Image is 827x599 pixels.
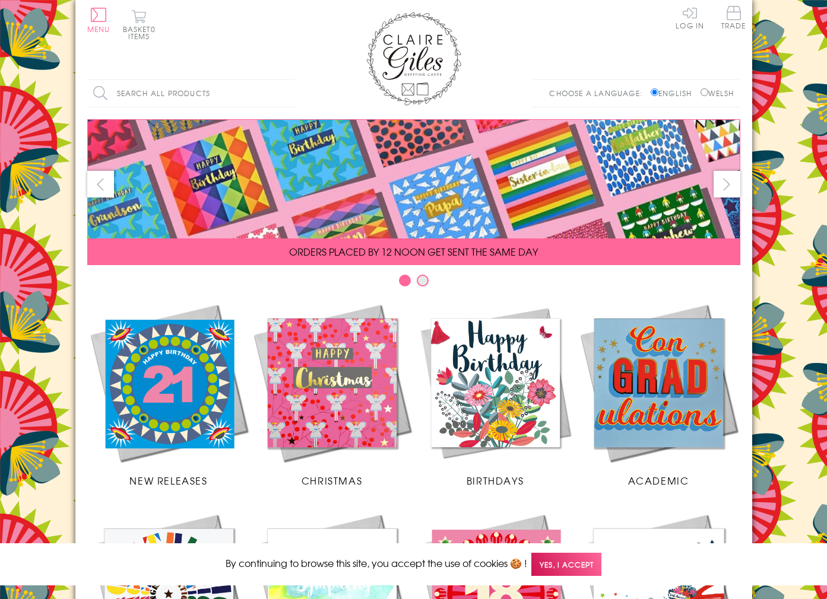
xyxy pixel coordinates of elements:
button: prev [87,171,114,197]
button: Carousel Page 1 (Current Slide) [399,275,411,286]
input: English [651,88,658,96]
a: Academic [577,301,740,488]
a: Christmas [251,301,414,488]
span: Yes, I accept [531,553,601,576]
span: Academic [628,473,689,488]
span: Trade [721,6,746,29]
span: ORDERS PLACED BY 12 NOON GET SENT THE SAME DAY [289,244,538,259]
span: 0 items [128,24,156,42]
button: Basket0 items [123,9,156,40]
input: Search all products [87,80,295,107]
span: Christmas [302,473,362,488]
label: English [651,88,698,98]
button: Carousel Page 2 [417,275,429,286]
p: Choose a language: [549,88,648,98]
input: Search [283,80,295,107]
a: Trade [721,6,746,31]
a: New Releases [87,301,251,488]
label: Welsh [701,88,734,98]
input: Welsh [701,88,708,96]
button: next [714,171,740,197]
span: Birthdays [467,473,524,488]
button: Menu [87,8,110,33]
a: Birthdays [414,301,577,488]
span: Menu [87,24,110,34]
div: Carousel Pagination [87,274,740,292]
span: New Releases [129,473,207,488]
img: Claire Giles Greetings Cards [366,12,461,106]
a: Log In [676,6,704,29]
